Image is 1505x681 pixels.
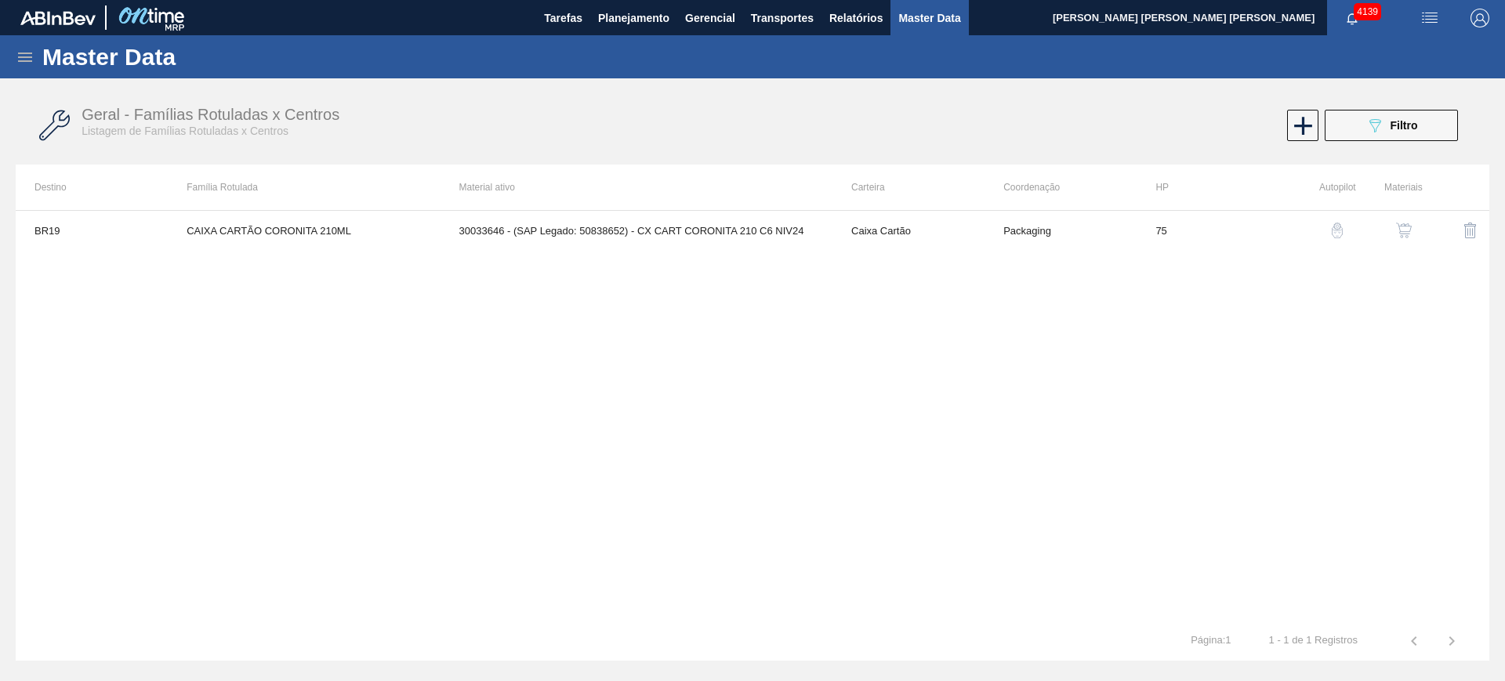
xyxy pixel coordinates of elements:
[985,165,1137,210] th: Coordenação
[1396,223,1412,238] img: shopping-cart-icon
[168,211,440,250] td: CAIXA CARTÃO CORONITA 210ML
[1137,211,1289,250] td: 75
[1461,221,1480,240] img: delete-icon
[1327,7,1377,29] button: Notificações
[1431,212,1489,249] div: Excluir Família Rotulada X Centro
[42,48,321,66] h1: Master Data
[82,125,288,137] span: Listagem de Famílias Rotuladas x Centros
[1297,212,1356,249] div: Configuração Auto Pilot
[16,211,168,250] td: BR19
[829,9,883,27] span: Relatórios
[1364,212,1423,249] div: Ver Materiais
[685,9,735,27] span: Gerencial
[1318,212,1356,249] button: auto-pilot-icon
[598,9,669,27] span: Planejamento
[82,106,339,123] span: Geral - Famílias Rotuladas x Centros
[1250,621,1376,647] td: 1 - 1 de 1 Registros
[1471,9,1489,27] img: Logout
[1286,110,1317,141] div: Nova Família Rotulada x Centro
[441,165,832,210] th: Material ativo
[1317,110,1466,141] div: Filtrar Família Rotulada x Centro
[832,165,985,210] th: Carteira
[898,9,960,27] span: Master Data
[1325,110,1458,141] button: Filtro
[168,165,440,210] th: Família Rotulada
[1289,165,1356,210] th: Autopilot
[1420,9,1439,27] img: userActions
[751,9,814,27] span: Transportes
[544,9,582,27] span: Tarefas
[1385,212,1423,249] button: shopping-cart-icon
[1354,3,1381,20] span: 4139
[1452,212,1489,249] button: delete-icon
[441,211,832,250] td: 30033646 - (SAP Legado: 50838652) - CX CART CORONITA 210 C6 NIV24
[1329,223,1345,238] img: auto-pilot-icon
[985,211,1137,250] td: Packaging
[16,165,168,210] th: Destino
[832,211,985,250] td: Caixa Cartão
[1137,165,1289,210] th: HP
[20,11,96,25] img: TNhmsLtSVTkK8tSr43FrP2fwEKptu5GPRR3wAAAABJRU5ErkJggg==
[1356,165,1423,210] th: Materiais
[1172,621,1249,647] td: Página : 1
[1391,119,1418,132] span: Filtro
